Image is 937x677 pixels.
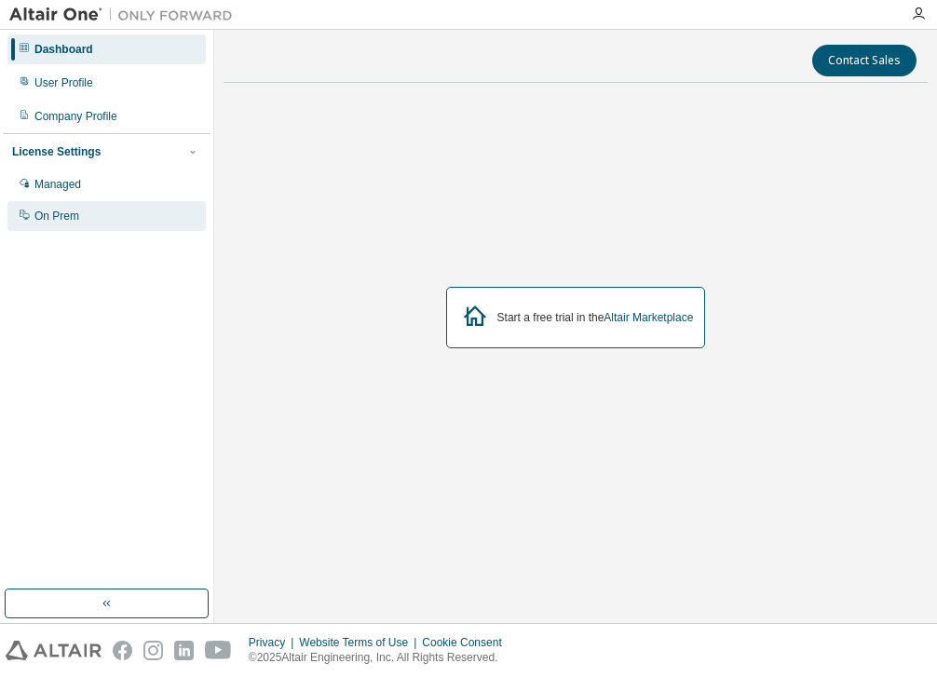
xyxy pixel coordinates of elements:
div: Company Profile [34,109,117,124]
img: Altair One [9,6,242,24]
div: Dashboard [34,42,93,57]
p: © 2025 Altair Engineering, Inc. All Rights Reserved. [249,650,513,666]
div: Privacy [249,635,299,650]
div: Managed [34,177,81,192]
div: Start a free trial in the [497,310,694,325]
div: Website Terms of Use [299,635,422,650]
div: License Settings [12,144,101,159]
img: instagram.svg [143,641,163,660]
div: User Profile [34,75,93,90]
img: youtube.svg [205,641,232,660]
div: On Prem [34,209,79,223]
a: Altair Marketplace [604,311,693,324]
img: altair_logo.svg [6,641,102,660]
button: Contact Sales [812,45,917,76]
div: Cookie Consent [422,635,512,650]
img: facebook.svg [113,641,132,660]
img: linkedin.svg [174,641,194,660]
